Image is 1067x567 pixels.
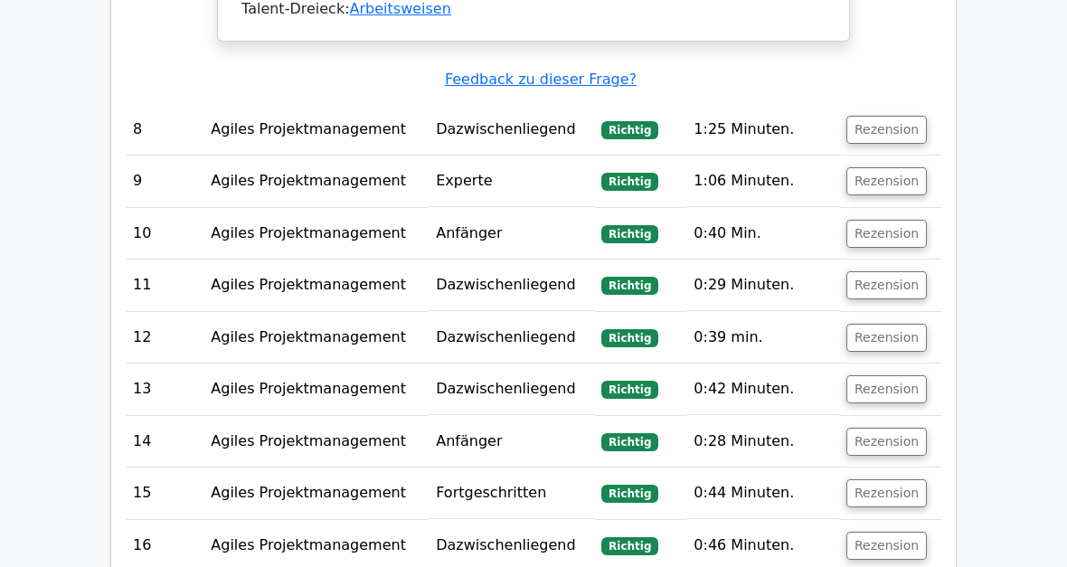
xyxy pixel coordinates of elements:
[203,468,429,519] td: Agiles Projektmanagement
[846,220,927,248] button: Rezension
[846,375,927,403] button: Rezension
[126,208,203,260] td: 10
[126,416,203,468] td: 14
[203,156,429,207] td: Agiles Projektmanagement
[126,104,203,156] td: 8
[601,173,658,191] span: Richtig
[203,364,429,415] td: Agiles Projektmanagement
[429,260,594,311] td: Dazwischenliegend
[846,116,927,144] button: Rezension
[429,468,594,519] td: Fortgeschritten
[686,416,839,468] td: 0:28 Minuten.
[846,532,927,560] button: Rezension
[203,104,429,156] td: Agiles Projektmanagement
[126,260,203,311] td: 11
[601,121,658,139] span: Richtig
[601,225,658,243] span: Richtig
[601,433,658,451] span: Richtig
[429,156,594,207] td: Experte
[601,381,658,399] span: Richtig
[429,312,594,364] td: Dazwischenliegend
[846,428,927,456] button: Rezension
[203,260,429,311] td: Agiles Projektmanagement
[203,208,429,260] td: Agiles Projektmanagement
[846,167,927,195] button: Rezension
[686,468,839,519] td: 0:44 Minuten.
[126,468,203,519] td: 15
[126,156,203,207] td: 9
[203,416,429,468] td: Agiles Projektmanagement
[846,324,927,352] button: Rezension
[601,329,658,347] span: Richtig
[601,485,658,503] span: Richtig
[686,364,839,415] td: 0:42 Minuten.
[686,156,839,207] td: 1:06 Minuten.
[601,537,658,555] span: Richtig
[686,260,839,311] td: 0:29 Minuten.
[429,104,594,156] td: Dazwischenliegend
[686,104,839,156] td: 1:25 Minuten.
[445,71,637,88] a: Feedback zu dieser Frage?
[686,312,839,364] td: 0:39 min.
[846,271,927,299] button: Rezension
[686,208,839,260] td: 0:40 Min.
[126,312,203,364] td: 12
[601,277,658,295] span: Richtig
[429,364,594,415] td: Dazwischenliegend
[846,479,927,507] button: Rezension
[429,208,594,260] td: Anfänger
[429,416,594,468] td: Anfänger
[126,364,203,415] td: 13
[203,312,429,364] td: Agiles Projektmanagement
